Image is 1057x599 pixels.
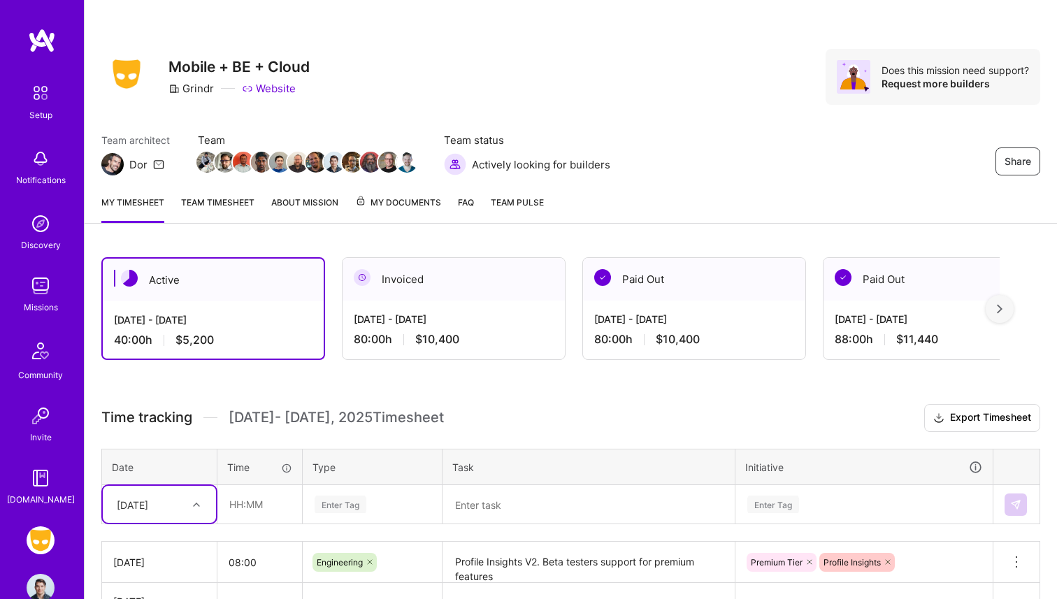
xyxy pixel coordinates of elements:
[27,526,55,554] img: Grindr: Mobile + BE + Cloud
[103,259,324,301] div: Active
[233,152,254,173] img: Team Member Avatar
[360,152,381,173] img: Team Member Avatar
[16,173,66,187] div: Notifications
[882,64,1029,77] div: Does this mission need support?
[101,409,192,426] span: Time tracking
[287,152,308,173] img: Team Member Avatar
[303,449,443,485] th: Type
[101,133,170,147] span: Team architect
[21,238,61,252] div: Discovery
[242,81,296,96] a: Website
[317,557,363,568] span: Engineering
[594,269,611,286] img: Paid Out
[444,133,610,147] span: Team status
[307,150,325,174] a: Team Member Avatar
[289,150,307,174] a: Team Member Avatar
[23,526,58,554] a: Grindr: Mobile + BE + Cloud
[325,150,343,174] a: Team Member Avatar
[168,58,310,75] h3: Mobile + BE + Cloud
[27,464,55,492] img: guide book
[117,497,148,512] div: [DATE]
[129,157,148,172] div: Dor
[1005,154,1031,168] span: Share
[215,152,236,173] img: Team Member Avatar
[924,404,1040,432] button: Export Timesheet
[26,78,55,108] img: setup
[27,402,55,430] img: Invite
[30,430,52,445] div: Invite
[491,197,544,208] span: Team Pulse
[102,449,217,485] th: Date
[824,258,1046,301] div: Paid Out
[747,493,799,515] div: Enter Tag
[218,486,301,523] input: HH:MM
[835,269,851,286] img: Paid Out
[168,81,214,96] div: Grindr
[198,150,216,174] a: Team Member Avatar
[252,150,271,174] a: Team Member Avatar
[491,195,544,223] a: Team Pulse
[342,152,363,173] img: Team Member Avatar
[198,133,416,147] span: Team
[837,60,870,94] img: Avatar
[227,460,292,475] div: Time
[27,145,55,173] img: bell
[305,152,326,173] img: Team Member Avatar
[343,258,565,301] div: Invoiced
[398,150,416,174] a: Team Member Avatar
[997,304,1002,314] img: right
[28,28,56,53] img: logo
[324,152,345,173] img: Team Member Avatar
[835,332,1035,347] div: 88:00 h
[101,153,124,175] img: Team Architect
[444,543,733,582] textarea: Profile Insights V2. Beta testers support for premium features
[29,108,52,122] div: Setup
[458,195,474,223] a: FAQ
[472,157,610,172] span: Actively looking for builders
[181,195,254,223] a: Team timesheet
[196,152,217,173] img: Team Member Avatar
[1010,499,1021,510] img: Submit
[269,152,290,173] img: Team Member Avatar
[101,55,152,93] img: Company Logo
[175,333,214,347] span: $5,200
[396,152,417,173] img: Team Member Avatar
[594,312,794,326] div: [DATE] - [DATE]
[234,150,252,174] a: Team Member Avatar
[443,449,735,485] th: Task
[216,150,234,174] a: Team Member Avatar
[113,555,206,570] div: [DATE]
[824,557,881,568] span: Profile Insights
[995,147,1040,175] button: Share
[835,312,1035,326] div: [DATE] - [DATE]
[114,333,312,347] div: 40:00 h
[882,77,1029,90] div: Request more builders
[380,150,398,174] a: Team Member Avatar
[355,195,441,223] a: My Documents
[933,411,944,426] i: icon Download
[315,493,366,515] div: Enter Tag
[114,312,312,327] div: [DATE] - [DATE]
[251,152,272,173] img: Team Member Avatar
[355,195,441,210] span: My Documents
[583,258,805,301] div: Paid Out
[896,332,938,347] span: $11,440
[7,492,75,507] div: [DOMAIN_NAME]
[153,159,164,170] i: icon Mail
[751,557,803,568] span: Premium Tier
[271,150,289,174] a: Team Member Avatar
[378,152,399,173] img: Team Member Avatar
[193,501,200,508] i: icon Chevron
[24,334,57,368] img: Community
[343,150,361,174] a: Team Member Avatar
[101,195,164,223] a: My timesheet
[271,195,338,223] a: About Mission
[217,544,302,581] input: HH:MM
[745,459,983,475] div: Initiative
[168,83,180,94] i: icon CompanyGray
[24,300,58,315] div: Missions
[229,409,444,426] span: [DATE] - [DATE] , 2025 Timesheet
[594,332,794,347] div: 80:00 h
[121,270,138,287] img: Active
[415,332,459,347] span: $10,400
